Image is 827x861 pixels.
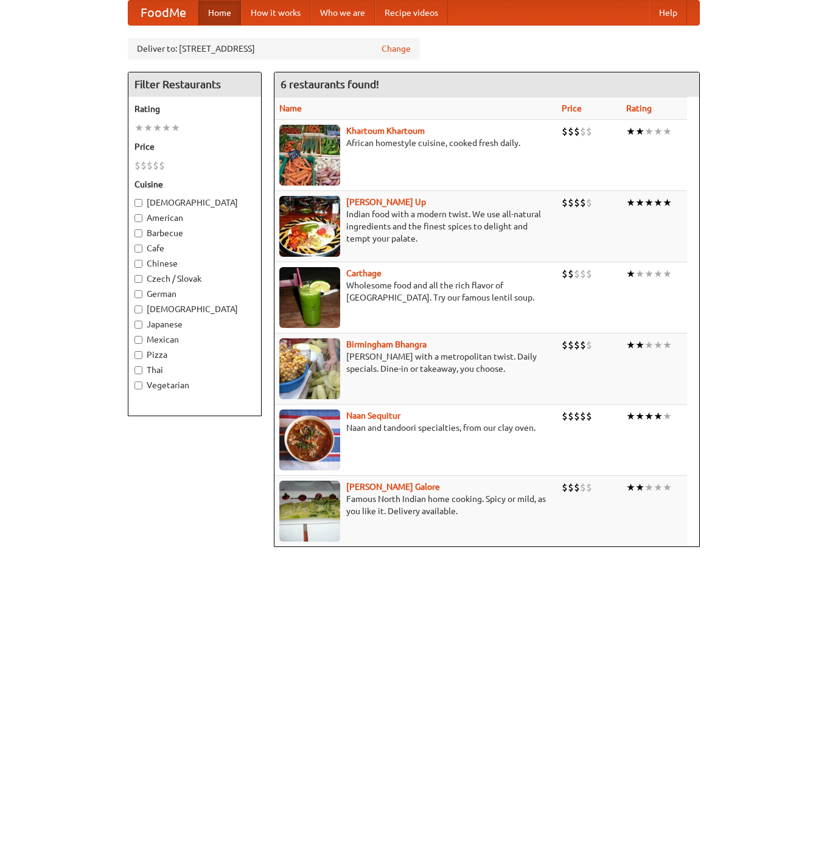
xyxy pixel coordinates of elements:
input: German [134,290,142,298]
p: Naan and tandoori specialties, from our clay oven. [279,422,552,434]
label: Barbecue [134,227,255,239]
li: ★ [626,338,635,352]
label: Japanese [134,318,255,330]
a: Khartoum Khartoum [346,126,425,136]
label: German [134,288,255,300]
img: naansequitur.jpg [279,410,340,470]
li: $ [580,267,586,281]
li: $ [586,481,592,494]
li: $ [141,159,147,172]
label: Czech / Slovak [134,273,255,285]
li: ★ [654,410,663,423]
label: [DEMOGRAPHIC_DATA] [134,303,255,315]
li: $ [574,481,580,494]
input: Czech / Slovak [134,275,142,283]
li: ★ [654,196,663,209]
li: $ [580,125,586,138]
label: Thai [134,364,255,376]
li: ★ [635,481,644,494]
input: American [134,214,142,222]
li: $ [568,338,574,352]
label: Pizza [134,349,255,361]
a: [PERSON_NAME] Up [346,197,426,207]
p: Wholesome food and all the rich flavor of [GEOGRAPHIC_DATA]. Try our famous lentil soup. [279,279,552,304]
li: ★ [171,121,180,134]
h5: Cuisine [134,178,255,190]
li: $ [574,125,580,138]
li: $ [568,267,574,281]
li: $ [147,159,153,172]
input: Mexican [134,336,142,344]
a: Carthage [346,268,382,278]
img: carthage.jpg [279,267,340,328]
li: ★ [663,125,672,138]
a: Recipe videos [375,1,448,25]
img: bhangra.jpg [279,338,340,399]
label: American [134,212,255,224]
input: Cafe [134,245,142,253]
li: $ [134,159,141,172]
li: $ [562,196,568,209]
li: $ [562,410,568,423]
a: Birmingham Bhangra [346,340,427,349]
li: ★ [644,338,654,352]
li: ★ [626,267,635,281]
li: ★ [626,196,635,209]
li: ★ [644,481,654,494]
a: [PERSON_NAME] Galore [346,482,440,492]
li: $ [562,338,568,352]
input: Thai [134,366,142,374]
a: Help [649,1,687,25]
img: curryup.jpg [279,196,340,257]
li: ★ [134,121,144,134]
a: Home [198,1,241,25]
li: $ [574,267,580,281]
b: Naan Sequitur [346,411,400,420]
li: ★ [654,125,663,138]
li: ★ [644,410,654,423]
li: ★ [635,196,644,209]
a: Name [279,103,302,113]
li: $ [580,196,586,209]
p: [PERSON_NAME] with a metropolitan twist. Daily specials. Dine-in or takeaway, you choose. [279,350,552,375]
li: ★ [663,267,672,281]
img: currygalore.jpg [279,481,340,542]
li: ★ [663,196,672,209]
h5: Rating [134,103,255,115]
li: ★ [626,410,635,423]
li: $ [574,338,580,352]
p: African homestyle cuisine, cooked fresh daily. [279,137,552,149]
li: ★ [144,121,153,134]
label: Vegetarian [134,379,255,391]
label: Mexican [134,333,255,346]
li: ★ [644,125,654,138]
li: $ [580,481,586,494]
li: ★ [663,410,672,423]
ng-pluralize: 6 restaurants found! [281,78,379,90]
img: khartoum.jpg [279,125,340,186]
li: ★ [153,121,162,134]
li: $ [159,159,165,172]
a: FoodMe [128,1,198,25]
input: Japanese [134,321,142,329]
input: Vegetarian [134,382,142,389]
li: $ [586,410,592,423]
li: $ [574,196,580,209]
li: $ [580,338,586,352]
li: ★ [635,267,644,281]
a: Rating [626,103,652,113]
li: ★ [626,125,635,138]
a: How it works [241,1,310,25]
li: $ [562,125,568,138]
li: $ [580,410,586,423]
input: [DEMOGRAPHIC_DATA] [134,305,142,313]
li: ★ [635,338,644,352]
li: ★ [635,125,644,138]
li: $ [568,125,574,138]
div: Deliver to: [STREET_ADDRESS] [128,38,420,60]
